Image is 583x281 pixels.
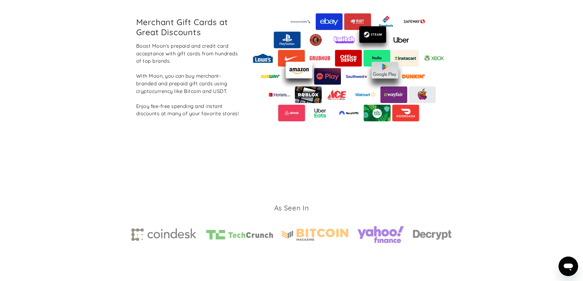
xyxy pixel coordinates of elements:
[282,229,348,241] img: Bitcoin magazine
[206,230,273,239] img: TechCrunch
[413,228,452,241] img: decrypt
[559,257,578,276] iframe: Button to launch messaging window
[136,42,240,117] div: Boost Moon's prepaid and credit card acceptance with gift cards from hundreds of top brands. With...
[357,222,404,248] img: yahoo finance
[274,203,309,213] h3: As Seen In
[131,228,198,241] img: Coindesk
[249,13,448,121] img: Moon's vast catalog of merchant gift cards
[136,17,240,37] h2: Merchant Gift Cards at Great Discounts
